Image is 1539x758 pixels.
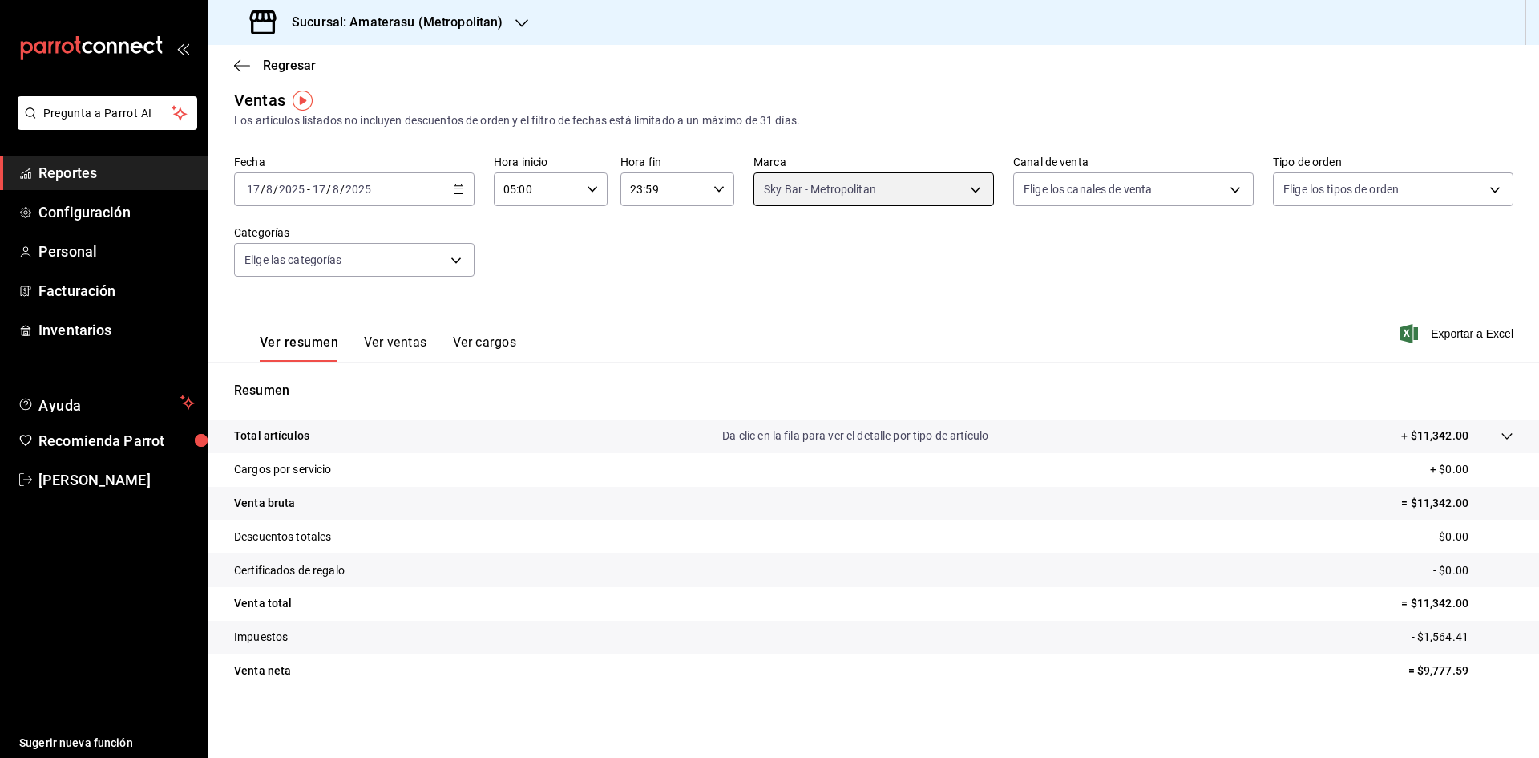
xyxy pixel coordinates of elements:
[312,183,326,196] input: --
[234,529,331,545] p: Descuentos totales
[1412,629,1513,646] p: - $1,564.41
[1408,663,1513,679] p: = $9,777.59
[11,116,197,133] a: Pregunta a Parrot AI
[494,156,608,168] label: Hora inicio
[38,162,195,184] span: Reportes
[260,334,516,362] div: navigation tabs
[1433,562,1513,579] p: - $0.00
[1273,156,1513,168] label: Tipo de orden
[43,105,172,122] span: Pregunta a Parrot AI
[234,112,1513,129] div: Los artículos listados no incluyen descuentos de orden y el filtro de fechas está limitado a un m...
[1024,181,1152,197] span: Elige los canales de venta
[326,183,331,196] span: /
[722,428,988,444] p: Da clic en la fila para ver el detalle por tipo de artículo
[38,469,195,491] span: [PERSON_NAME]
[261,183,265,196] span: /
[1401,428,1468,444] p: + $11,342.00
[234,495,295,512] p: Venta bruta
[753,156,994,168] label: Marca
[234,461,332,478] p: Cargos por servicio
[364,334,427,362] button: Ver ventas
[332,183,340,196] input: --
[38,280,195,302] span: Facturación
[764,181,876,197] span: Sky Bar - Metropolitan
[453,334,517,362] button: Ver cargos
[234,227,475,238] label: Categorías
[263,58,316,73] span: Regresar
[279,13,503,32] h3: Sucursal: Amaterasu (Metropolitan)
[38,319,195,341] span: Inventarios
[293,91,313,111] img: Tooltip marker
[1401,595,1513,612] p: = $11,342.00
[1430,461,1513,478] p: + $0.00
[18,96,197,130] button: Pregunta a Parrot AI
[19,735,195,752] span: Sugerir nueva función
[340,183,345,196] span: /
[234,595,292,612] p: Venta total
[1013,156,1254,168] label: Canal de venta
[244,252,342,268] span: Elige las categorías
[176,42,189,55] button: open_drawer_menu
[620,156,734,168] label: Hora fin
[1404,324,1513,343] button: Exportar a Excel
[234,629,288,646] p: Impuestos
[307,183,310,196] span: -
[38,201,195,223] span: Configuración
[234,663,291,679] p: Venta neta
[1401,495,1513,512] p: = $11,342.00
[273,183,278,196] span: /
[234,88,285,112] div: Ventas
[38,241,195,262] span: Personal
[234,58,316,73] button: Regresar
[246,183,261,196] input: --
[265,183,273,196] input: --
[234,562,345,579] p: Certificados de regalo
[345,183,372,196] input: ----
[234,381,1513,400] p: Resumen
[38,393,174,412] span: Ayuda
[1433,529,1513,545] p: - $0.00
[38,430,195,452] span: Recomienda Parrot
[278,183,305,196] input: ----
[234,156,475,168] label: Fecha
[234,428,309,444] p: Total artículos
[1283,181,1399,197] span: Elige los tipos de orden
[260,334,338,362] button: Ver resumen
